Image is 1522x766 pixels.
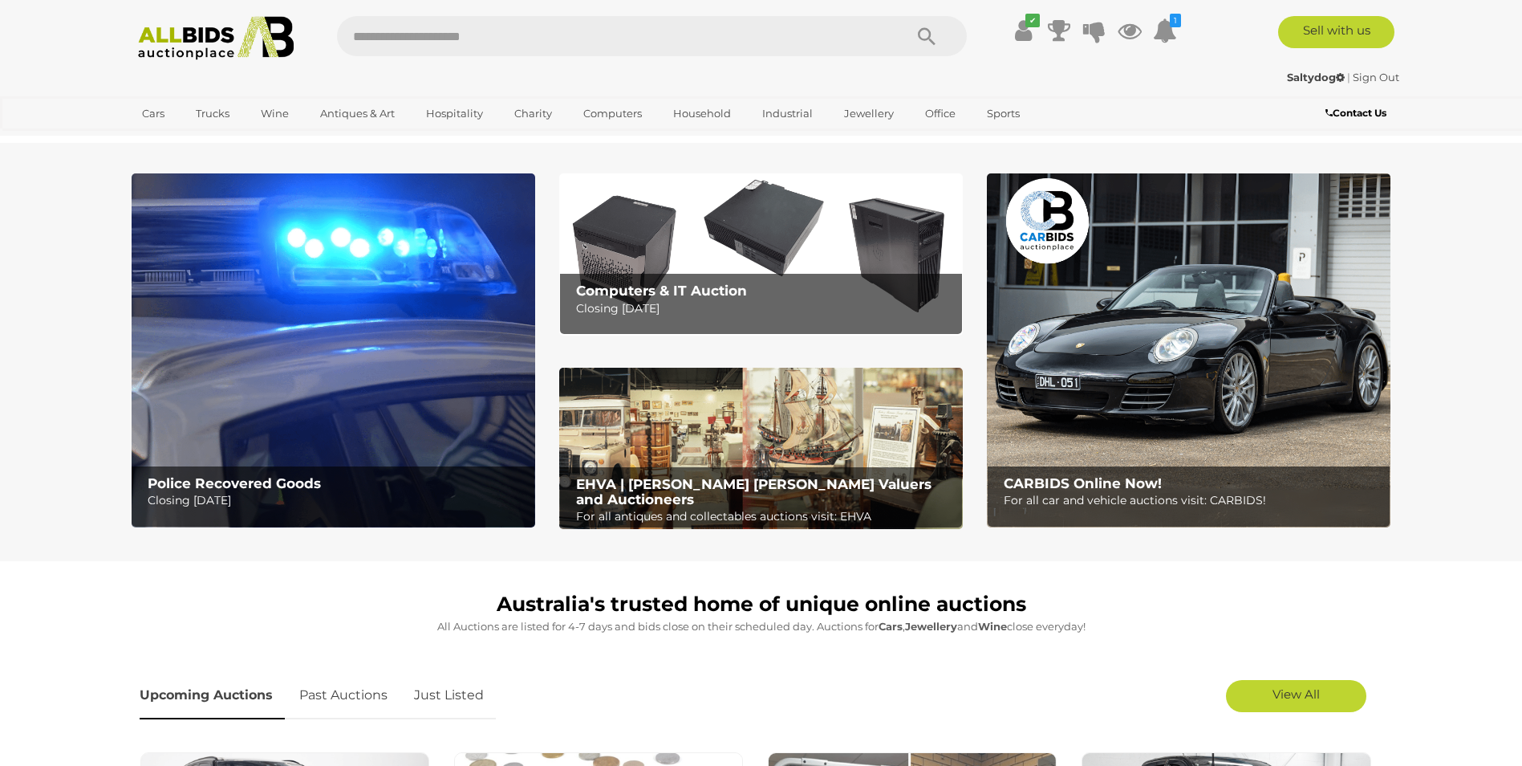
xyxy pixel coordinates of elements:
a: Sell with us [1278,16,1394,48]
a: EHVA | Evans Hastings Valuers and Auctioneers EHVA | [PERSON_NAME] [PERSON_NAME] Valuers and Auct... [559,368,963,530]
a: ✔ [1012,16,1036,45]
a: Household [663,100,741,127]
a: Wine [250,100,299,127]
a: Office [915,100,966,127]
strong: Jewellery [905,620,957,633]
a: Past Auctions [287,672,400,719]
h1: Australia's trusted home of unique online auctions [140,593,1383,616]
a: Police Recovered Goods Police Recovered Goods Closing [DATE] [132,173,535,528]
img: EHVA | Evans Hastings Valuers and Auctioneers [559,368,963,530]
a: Saltydog [1287,71,1347,84]
a: Contact Us [1325,104,1390,122]
button: Search [887,16,967,56]
a: Sign Out [1353,71,1399,84]
a: Charity [504,100,562,127]
a: Upcoming Auctions [140,672,285,719]
span: View All [1272,687,1320,702]
p: Closing [DATE] [148,491,526,511]
img: CARBIDS Online Now! [987,173,1390,528]
strong: Cars [879,620,903,633]
img: Police Recovered Goods [132,173,535,528]
a: Computers & IT Auction Computers & IT Auction Closing [DATE] [559,173,963,335]
p: For all car and vehicle auctions visit: CARBIDS! [1004,491,1382,511]
a: Antiques & Art [310,100,405,127]
a: Hospitality [416,100,493,127]
b: EHVA | [PERSON_NAME] [PERSON_NAME] Valuers and Auctioneers [576,476,931,507]
b: Computers & IT Auction [576,283,747,299]
a: Computers [573,100,652,127]
i: ✔ [1025,14,1040,27]
b: Police Recovered Goods [148,475,321,491]
p: For all antiques and collectables auctions visit: EHVA [576,507,954,527]
img: Computers & IT Auction [559,173,963,335]
a: CARBIDS Online Now! CARBIDS Online Now! For all car and vehicle auctions visit: CARBIDS! [987,173,1390,528]
a: [GEOGRAPHIC_DATA] [132,127,266,153]
strong: Saltydog [1287,71,1345,84]
p: Closing [DATE] [576,299,954,319]
a: Trucks [185,100,240,127]
a: Just Listed [402,672,496,719]
b: CARBIDS Online Now! [1004,475,1162,491]
a: Cars [132,100,175,127]
a: Sports [976,100,1030,127]
i: 1 [1170,14,1181,27]
a: 1 [1153,16,1177,45]
b: Contact Us [1325,107,1386,119]
p: All Auctions are listed for 4-7 days and bids close on their scheduled day. Auctions for , and cl... [140,617,1383,636]
img: Allbids.com.au [129,16,303,60]
span: | [1347,71,1350,84]
a: Industrial [752,100,823,127]
strong: Wine [978,620,1007,633]
a: Jewellery [834,100,904,127]
a: View All [1226,680,1366,712]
